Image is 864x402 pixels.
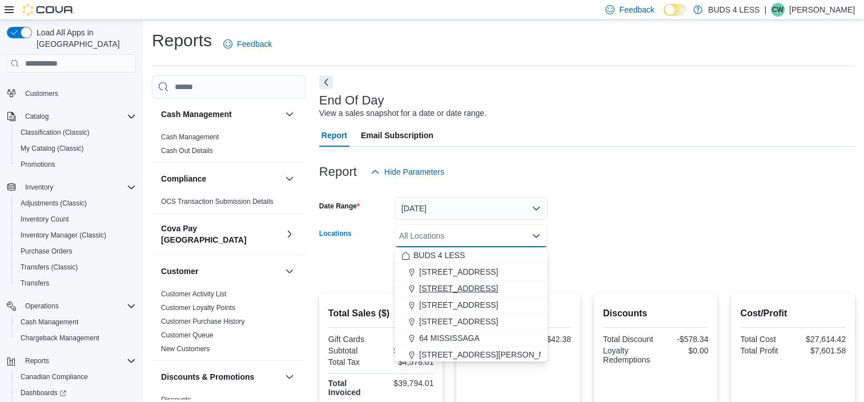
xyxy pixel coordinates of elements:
button: Inventory [2,179,140,195]
div: Customer [152,287,306,360]
a: Purchase Orders [16,244,77,258]
span: Feedback [237,38,272,50]
h3: Compliance [161,173,206,184]
span: Classification (Classic) [21,128,90,137]
a: Transfers (Classic) [16,260,82,274]
div: View a sales snapshot for a date or date range. [319,107,487,119]
span: Inventory Manager (Classic) [21,231,106,240]
button: Reports [21,354,54,368]
span: My Catalog (Classic) [21,144,84,153]
span: Cash Out Details [161,146,213,155]
h3: Customer [161,266,198,277]
span: Canadian Compliance [16,370,136,384]
span: Dashboards [16,386,136,400]
button: Inventory Count [11,211,140,227]
button: Customer [283,264,296,278]
button: Hide Parameters [366,160,449,183]
button: Cova Pay [GEOGRAPHIC_DATA] [283,227,296,241]
button: [DATE] [395,197,548,220]
div: $39,794.01 [383,379,433,388]
span: My Catalog (Classic) [16,142,136,155]
span: Cash Management [21,317,78,327]
p: [PERSON_NAME] [789,3,855,17]
div: Cody Woods [771,3,785,17]
span: Reports [21,354,136,368]
span: Operations [25,301,59,311]
span: Inventory [21,180,136,194]
button: Discounts & Promotions [161,371,280,383]
span: Adjustments (Classic) [16,196,136,210]
span: Adjustments (Classic) [21,199,87,208]
div: $4,578.01 [383,357,433,367]
span: [STREET_ADDRESS] [419,316,498,327]
span: Purchase Orders [16,244,136,258]
a: Customer Loyalty Points [161,304,235,312]
span: Dashboards [21,388,66,397]
span: Transfers [21,279,49,288]
div: Total Tax [328,357,379,367]
button: Compliance [161,173,280,184]
button: Cova Pay [GEOGRAPHIC_DATA] [161,223,280,246]
div: Compliance [152,195,306,213]
span: [STREET_ADDRESS] [419,283,498,294]
button: Adjustments (Classic) [11,195,140,211]
a: Feedback [219,33,276,55]
span: Canadian Compliance [21,372,88,381]
div: Cash Management [152,130,306,162]
button: Compliance [283,172,296,186]
label: Date Range [319,202,360,211]
a: Adjustments (Classic) [16,196,91,210]
button: [STREET_ADDRESS] [395,313,548,330]
div: Subtotal [328,346,379,355]
button: Promotions [11,156,140,172]
span: Hide Parameters [384,166,444,178]
span: Operations [21,299,136,313]
button: Transfers [11,275,140,291]
a: OCS Transaction Submission Details [161,198,274,206]
span: BUDS 4 LESS [413,250,465,261]
button: Reports [2,353,140,369]
span: Catalog [25,112,49,121]
span: Feedback [619,4,654,15]
div: Loyalty Redemptions [603,346,653,364]
a: Customer Purchase History [161,317,245,325]
a: Canadian Compliance [16,370,93,384]
strong: Total Invoiced [328,379,361,397]
button: Operations [21,299,63,313]
span: [STREET_ADDRESS] [419,266,498,278]
span: New Customers [161,344,210,353]
a: Customer Activity List [161,290,227,298]
a: My Catalog (Classic) [16,142,89,155]
span: Purchase Orders [21,247,73,256]
a: Classification (Classic) [16,126,94,139]
h3: Report [319,165,357,179]
p: BUDS 4 LESS [708,3,759,17]
a: Inventory Manager (Classic) [16,228,111,242]
button: Chargeback Management [11,330,140,346]
span: Chargeback Management [21,333,99,343]
label: Locations [319,229,352,238]
span: Cash Management [161,132,219,142]
span: [STREET_ADDRESS] [419,299,498,311]
span: Customers [21,86,136,100]
span: Customer Purchase History [161,317,245,326]
button: Purchase Orders [11,243,140,259]
span: Email Subscription [361,124,433,147]
span: Inventory Count [16,212,136,226]
div: $42.38 [521,335,571,344]
span: Reports [25,356,49,365]
div: Choose from the following options [395,247,548,380]
span: [STREET_ADDRESS][PERSON_NAME] [419,349,564,360]
span: Cash Management [16,315,136,329]
span: Classification (Classic) [16,126,136,139]
button: Catalog [2,108,140,124]
h3: Cash Management [161,108,232,120]
button: [STREET_ADDRESS][PERSON_NAME] [395,347,548,363]
span: Promotions [21,160,55,169]
div: Total Discount [603,335,653,344]
button: BUDS 4 LESS [395,247,548,264]
span: Load All Apps in [GEOGRAPHIC_DATA] [32,27,136,50]
a: Cash Management [161,133,219,141]
span: Catalog [21,110,136,123]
